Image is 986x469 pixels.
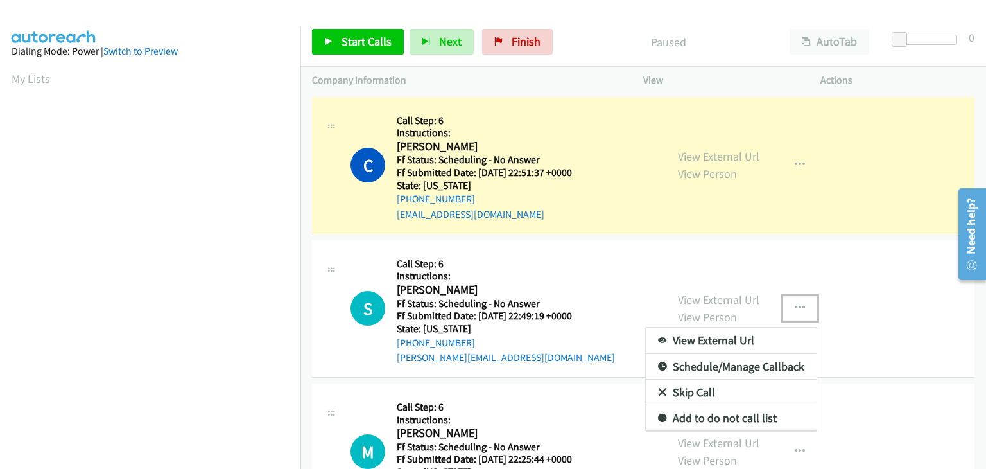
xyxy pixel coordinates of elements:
[646,380,817,405] a: Skip Call
[646,405,817,431] a: Add to do not call list
[350,434,385,469] h1: M
[12,44,289,59] div: Dialing Mode: Power |
[12,71,50,86] a: My Lists
[350,434,385,469] div: The call is yet to be attempted
[103,45,178,57] a: Switch to Preview
[646,354,817,380] a: Schedule/Manage Callback
[949,183,986,285] iframe: Resource Center
[646,328,817,353] a: View External Url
